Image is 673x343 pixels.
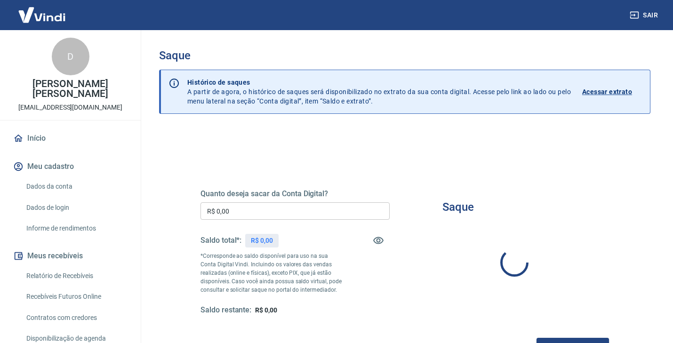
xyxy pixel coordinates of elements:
button: Meus recebíveis [11,246,129,266]
p: [PERSON_NAME] [PERSON_NAME] [8,79,133,99]
a: Dados de login [23,198,129,217]
h3: Saque [159,49,650,62]
a: Recebíveis Futuros Online [23,287,129,306]
p: A partir de agora, o histórico de saques será disponibilizado no extrato da sua conta digital. Ac... [187,78,571,106]
button: Meu cadastro [11,156,129,177]
a: Informe de rendimentos [23,219,129,238]
a: Acessar extrato [582,78,642,106]
h5: Saldo restante: [200,305,251,315]
a: Contratos com credores [23,308,129,327]
h5: Quanto deseja sacar da Conta Digital? [200,189,390,199]
a: Relatório de Recebíveis [23,266,129,286]
h5: Saldo total*: [200,236,241,245]
a: Início [11,128,129,149]
p: Histórico de saques [187,78,571,87]
div: D [52,38,89,75]
img: Vindi [11,0,72,29]
p: Acessar extrato [582,87,632,96]
button: Sair [628,7,662,24]
p: R$ 0,00 [251,236,273,246]
span: R$ 0,00 [255,306,277,314]
p: [EMAIL_ADDRESS][DOMAIN_NAME] [18,103,122,112]
a: Dados da conta [23,177,129,196]
h3: Saque [442,200,474,214]
p: *Corresponde ao saldo disponível para uso na sua Conta Digital Vindi. Incluindo os valores das ve... [200,252,343,294]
